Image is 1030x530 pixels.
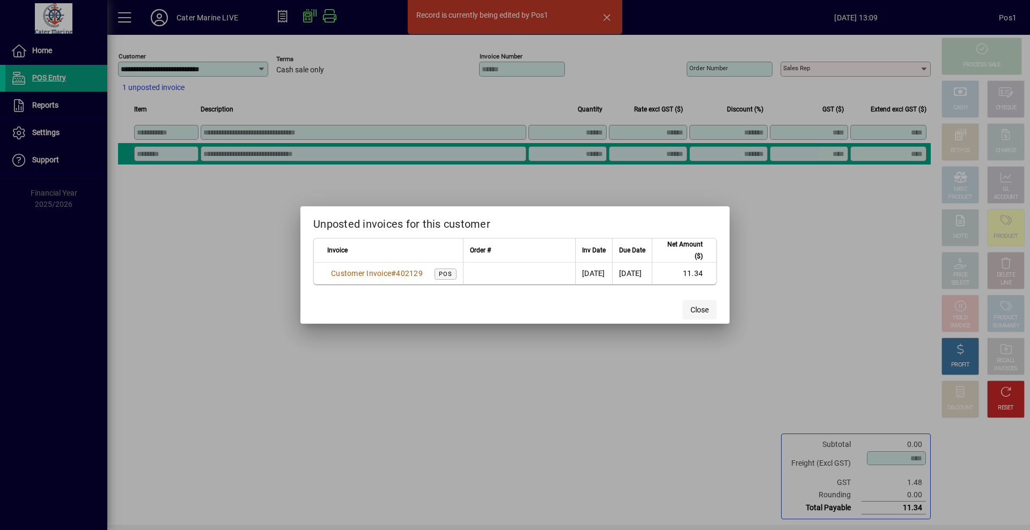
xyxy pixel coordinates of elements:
[659,238,703,262] span: Net Amount ($)
[652,263,716,284] td: 11.34
[582,244,606,256] span: Inv Date
[331,269,391,278] span: Customer Invoice
[327,244,348,256] span: Invoice
[690,304,709,316] span: Close
[682,300,717,319] button: Close
[619,244,645,256] span: Due Date
[439,271,452,278] span: POS
[396,269,423,278] span: 402129
[327,267,426,279] a: Customer Invoice#402129
[612,263,652,284] td: [DATE]
[470,244,491,256] span: Order #
[391,269,396,278] span: #
[575,263,612,284] td: [DATE]
[300,206,730,237] h2: Unposted invoices for this customer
